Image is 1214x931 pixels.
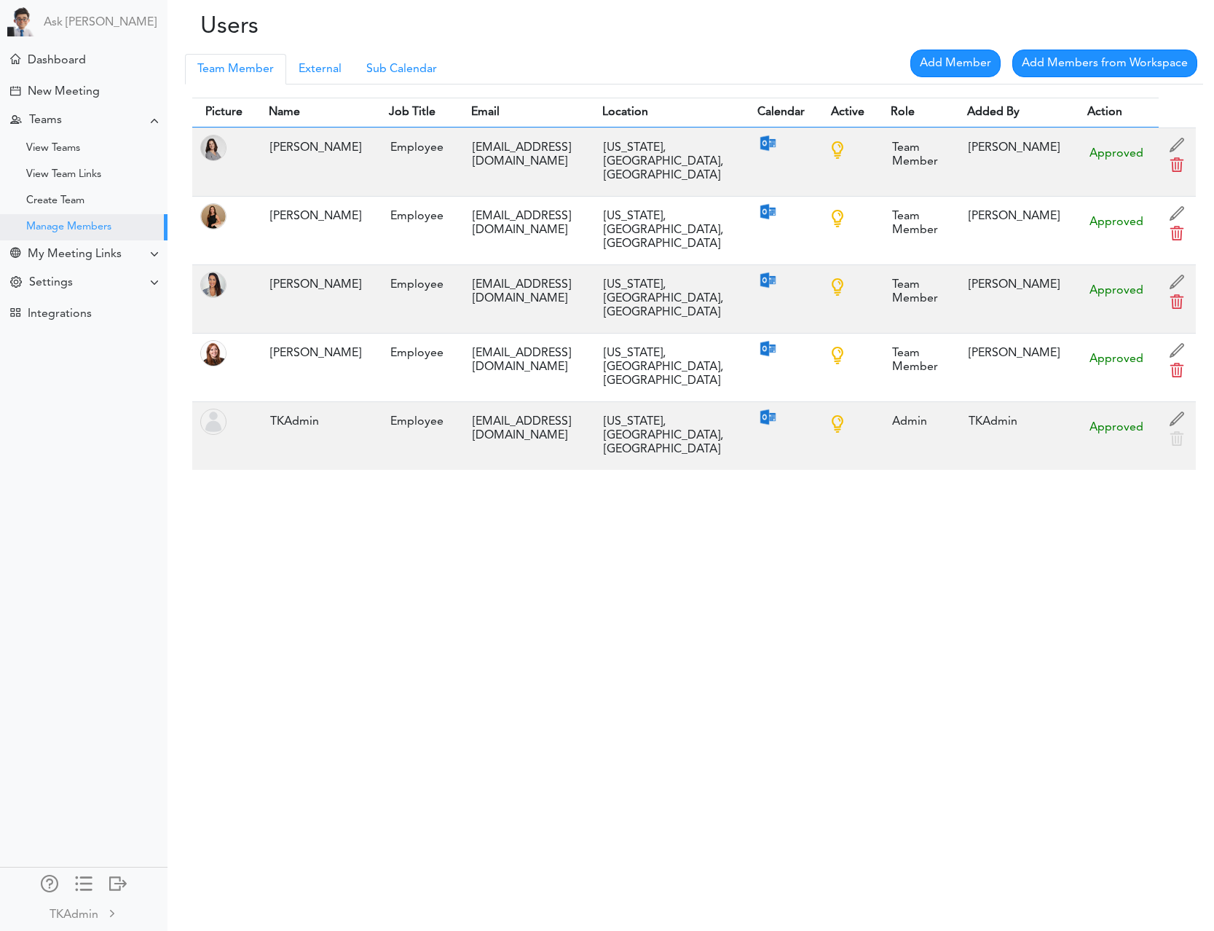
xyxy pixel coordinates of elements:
[192,98,256,127] th: Picture
[263,271,368,299] div: [PERSON_NAME]
[759,271,777,289] img: outlook-calendar.png
[10,86,20,96] div: Creating Meeting
[200,203,226,229] img: Z
[744,98,818,127] th: Calendar
[1081,205,1151,239] div: Approved
[28,85,100,99] div: New Meeting
[263,339,368,368] div: [PERSON_NAME]
[41,875,58,889] div: Manage Members and Externals
[7,7,36,36] img: Powered by TEAMCAL AI
[1166,294,1188,316] span: Remove User from Organization
[28,54,86,68] div: Dashboard
[109,875,127,889] div: Log out
[178,13,505,41] h2: Users
[383,134,451,162] div: Employee
[596,408,737,464] div: [US_STATE], [GEOGRAPHIC_DATA], [GEOGRAPHIC_DATA]
[961,408,1067,436] div: TKAdmin
[1074,98,1159,127] th: Action
[26,171,101,178] div: View Team Links
[1012,50,1197,77] a: Add Members from Workspace
[10,54,20,64] div: Home
[1081,137,1151,170] div: Approved
[1166,431,1188,453] span: Cannot Remove Admin from Organization
[458,98,589,127] th: Email
[465,134,582,176] div: [EMAIL_ADDRESS][DOMAIN_NAME]
[10,248,20,262] div: Share Meeting Link
[961,134,1067,162] div: [PERSON_NAME]
[44,16,157,30] a: Ask [PERSON_NAME]
[961,203,1067,231] div: [PERSON_NAME]
[465,339,582,382] div: [EMAIL_ADDRESS][DOMAIN_NAME]
[885,203,947,245] div: Team Member
[263,203,368,231] div: [PERSON_NAME]
[596,203,737,259] div: [US_STATE], [GEOGRAPHIC_DATA], [GEOGRAPHIC_DATA]
[383,339,451,368] div: Employee
[50,906,98,924] div: TKAdmin
[961,271,1067,299] div: [PERSON_NAME]
[10,307,20,318] div: TEAMCAL AI Workflow Apps
[596,271,737,327] div: [US_STATE], [GEOGRAPHIC_DATA], [GEOGRAPHIC_DATA]
[26,197,84,205] div: Create Team
[818,98,878,127] th: Active
[961,339,1067,368] div: [PERSON_NAME]
[589,98,744,127] th: Location
[1166,138,1188,160] span: Edit Member Name/Title
[1166,157,1188,179] span: Remove User from Organization
[10,276,22,290] div: Change Settings
[878,98,954,127] th: Role
[263,134,368,162] div: [PERSON_NAME]
[885,271,947,313] div: Team Member
[885,339,947,382] div: Team Member
[29,276,73,290] div: Settings
[759,134,777,152] img: outlook-calendar.png
[256,98,376,127] th: Name
[200,409,226,435] img: user-off.png
[29,114,62,127] div: Teams
[1081,274,1151,307] div: Approved
[26,224,111,231] div: Manage Members
[200,272,226,298] img: 9k=
[1081,342,1151,376] div: Approved
[28,307,92,321] div: Integrations
[910,50,1001,77] a: Add Member
[286,54,354,85] a: External
[1166,226,1188,248] span: Remove User from Organization
[383,408,451,436] div: Employee
[28,248,122,262] div: My Meeting Links
[185,54,286,85] a: Team Member
[465,271,582,313] div: [EMAIL_ADDRESS][DOMAIN_NAME]
[465,203,582,245] div: [EMAIL_ADDRESS][DOMAIN_NAME]
[75,875,92,895] a: Change side menu
[759,339,777,358] img: outlook-calendar.png
[200,340,226,366] img: 2Q==
[759,203,777,221] img: outlook-calendar.png
[885,134,947,176] div: Team Member
[465,408,582,450] div: [EMAIL_ADDRESS][DOMAIN_NAME]
[1,897,166,930] a: TKAdmin
[1166,412,1188,433] span: Edit Admin's Name/Title
[596,339,737,396] div: [US_STATE], [GEOGRAPHIC_DATA], [GEOGRAPHIC_DATA]
[596,134,737,190] div: [US_STATE], [GEOGRAPHIC_DATA], [GEOGRAPHIC_DATA]
[376,98,458,127] th: Job Title
[1166,363,1188,385] span: Remove User from Organization
[354,54,449,85] a: Sub Calendar
[954,98,1074,127] th: Added By
[26,145,80,152] div: View Teams
[383,271,451,299] div: Employee
[759,408,777,426] img: outlook-calendar.png
[1166,206,1188,228] span: Edit Member Name/Title
[1081,411,1151,444] div: Approved
[75,875,92,889] div: Show only icons
[1166,343,1188,365] span: Edit Member Name/Title
[263,408,368,436] div: TKAdmin
[200,135,226,161] img: Z
[1166,275,1188,296] span: Edit Member Name/Title
[383,203,451,231] div: Employee
[885,408,947,436] div: Admin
